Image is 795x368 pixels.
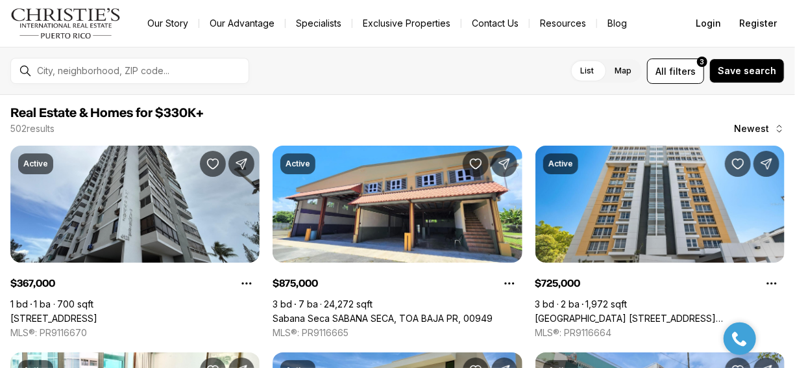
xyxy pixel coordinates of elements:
p: Active [23,159,48,169]
a: Specialists [286,14,352,33]
a: Our Advantage [199,14,285,33]
p: 502 results [10,124,55,134]
button: Save Property: Sabana Seca SABANA SECA [463,151,489,177]
img: logo [10,8,121,39]
span: Newest [734,124,769,134]
p: Active [548,159,573,169]
a: Our Story [137,14,199,33]
button: Login [688,10,729,36]
button: Register [731,10,785,36]
span: All [655,64,667,78]
a: 4123 ISLA VERDE AVE #201, CAROLINA PR, 00979 [10,313,97,324]
button: Allfilters3 [647,59,704,84]
button: Property options [496,270,522,296]
p: Active [286,159,310,169]
span: Login [696,18,721,29]
label: Map [604,59,642,83]
a: Exclusive Properties [352,14,461,33]
button: Newest [726,116,792,142]
button: Share Property [753,151,779,177]
label: List [570,59,604,83]
a: Plaza Athenee 101 ORTEGON AVENUE #402, GUAYNABO PR, 00966 [535,313,785,324]
button: Share Property [228,151,254,177]
button: Save Property: Plaza Athenee 101 ORTEGON AVENUE #402 [725,151,751,177]
a: Sabana Seca SABANA SECA, TOA BAJA PR, 00949 [273,313,493,324]
button: Save search [709,59,785,83]
span: Save search [718,66,776,76]
a: Resources [530,14,596,33]
span: filters [669,64,696,78]
button: Save Property: 4123 ISLA VERDE AVE #201 [200,151,226,177]
button: Contact Us [461,14,529,33]
button: Property options [234,270,260,296]
button: Share Property [491,151,517,177]
button: Property options [759,270,785,296]
span: Real Estate & Homes for $330K+ [10,107,204,120]
a: Blog [597,14,637,33]
span: Register [739,18,777,29]
span: 3 [700,57,705,67]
